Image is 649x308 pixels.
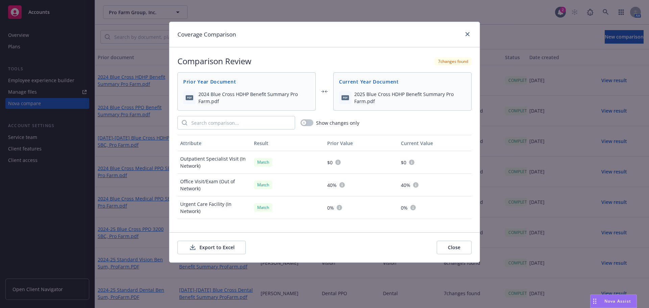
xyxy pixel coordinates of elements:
span: 40% [327,182,337,189]
span: Prior Year Document [183,78,310,85]
button: Close [437,241,472,254]
div: 7 changes found [435,57,472,66]
div: Match [254,158,272,166]
div: Outpatient Specialist Visit (In Network) [177,151,251,174]
span: Show changes only [316,119,359,126]
span: 2025 Blue Cross HDHP Benefit Summary Pro Farm.pdf [354,91,466,105]
span: 0% [401,204,408,211]
div: Current Value [401,140,469,147]
button: Result [251,135,325,151]
div: Annual Deductible/Individual (In Network) [177,219,251,242]
span: Nova Assist [604,298,631,304]
a: close [463,30,472,38]
div: Match [254,203,272,212]
div: Attribute [180,140,248,147]
h2: Comparison Review [177,55,251,67]
div: Urgent Care Facility (In Network) [177,196,251,219]
button: Attribute [177,135,251,151]
span: 0% [327,204,334,211]
div: Match [254,181,272,189]
input: Search comparison... [187,116,295,129]
button: Prior Value [324,135,398,151]
span: $0 [327,159,333,166]
button: Export to Excel [177,241,246,254]
span: Current Year Document [339,78,466,85]
div: Drag to move [591,295,599,308]
div: Prior Value [327,140,395,147]
button: Nova Assist [590,294,637,308]
span: 40% [401,182,410,189]
svg: Search [182,120,187,125]
button: Current Value [398,135,472,151]
div: Office Visit/Exam (Out of Network) [177,174,251,196]
span: $0 [401,159,406,166]
span: 2024 Blue Cross HDHP Benefit Summary Pro Farm.pdf [198,91,310,105]
div: Result [254,140,322,147]
h1: Coverage Comparison [177,30,236,39]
